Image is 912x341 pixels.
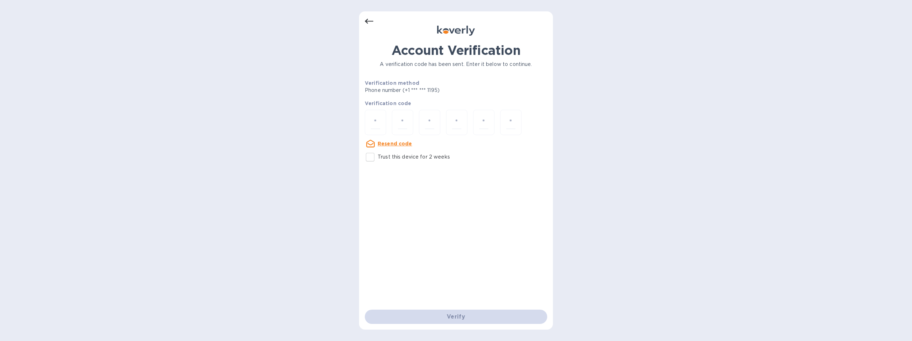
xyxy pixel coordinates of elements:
p: Trust this device for 2 weeks [378,153,450,161]
b: Verification method [365,80,419,86]
u: Resend code [378,141,412,146]
p: A verification code has been sent. Enter it below to continue. [365,61,547,68]
p: Verification code [365,100,547,107]
h1: Account Verification [365,43,547,58]
p: Phone number (+1 *** *** 1195) [365,87,494,94]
